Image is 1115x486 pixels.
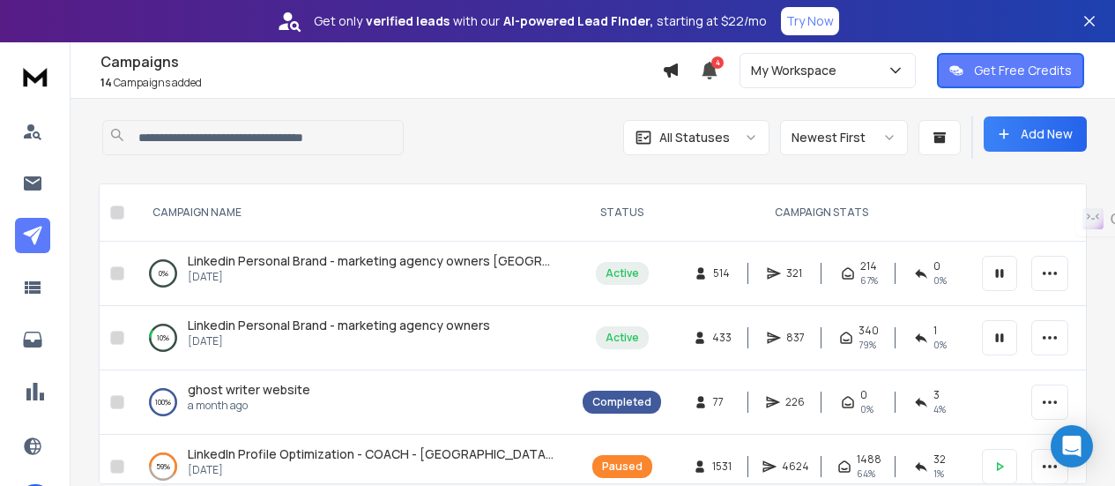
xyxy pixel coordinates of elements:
[711,56,724,69] span: 4
[188,445,554,463] a: LinkedIn Profile Optimization - COACH - [GEOGRAPHIC_DATA] - 1-10
[314,12,767,30] p: Get only with our starting at $22/mo
[602,460,643,474] div: Paused
[159,265,168,282] p: 0 %
[857,467,875,481] span: 64 %
[933,402,946,416] span: 4 %
[155,393,171,411] p: 100 %
[100,76,662,90] p: Campaigns added
[100,75,112,90] span: 14
[18,60,53,93] img: logo
[659,129,730,146] p: All Statuses
[933,259,940,273] span: 0
[860,402,873,416] span: 0%
[188,381,310,399] a: ghost writer website
[786,266,804,280] span: 321
[592,395,651,409] div: Completed
[984,116,1087,152] button: Add New
[188,317,490,334] a: Linkedin Personal Brand - marketing agency owners
[366,12,450,30] strong: verified leads
[157,329,169,347] p: 10 %
[188,399,310,413] p: a month ago
[860,388,867,402] span: 0
[860,259,877,273] span: 214
[860,273,878,288] span: 67 %
[933,273,947,288] span: 0 %
[933,388,940,402] span: 3
[606,266,639,280] div: Active
[933,324,937,338] span: 1
[606,331,639,345] div: Active
[974,62,1072,79] p: Get Free Credits
[188,334,490,348] p: [DATE]
[780,120,908,155] button: Newest First
[786,331,805,345] span: 837
[713,395,731,409] span: 77
[785,395,805,409] span: 226
[933,338,947,352] span: 0 %
[156,458,170,475] p: 59 %
[937,53,1084,88] button: Get Free Credits
[131,306,572,370] td: 10%Linkedin Personal Brand - marketing agency owners[DATE]
[131,370,572,435] td: 100%ghost writer websitea month ago
[503,12,653,30] strong: AI-powered Lead Finder,
[188,463,554,477] p: [DATE]
[713,266,731,280] span: 514
[188,317,490,333] span: Linkedin Personal Brand - marketing agency owners
[572,184,672,242] th: STATUS
[188,445,585,462] span: LinkedIn Profile Optimization - COACH - [GEOGRAPHIC_DATA] - 1-10
[100,51,662,72] h1: Campaigns
[188,270,554,284] p: [DATE]
[712,331,732,345] span: 433
[782,460,809,474] span: 4624
[188,381,310,398] span: ghost writer website
[751,62,844,79] p: My Workspace
[188,252,554,270] a: Linkedin Personal Brand - marketing agency owners [GEOGRAPHIC_DATA]
[131,242,572,306] td: 0%Linkedin Personal Brand - marketing agency owners [GEOGRAPHIC_DATA][DATE]
[933,467,944,481] span: 1 %
[933,452,946,467] span: 32
[781,7,839,35] button: Try Now
[857,452,881,467] span: 1488
[1051,425,1093,467] div: Open Intercom Messenger
[672,184,971,242] th: CAMPAIGN STATS
[188,252,624,269] span: Linkedin Personal Brand - marketing agency owners [GEOGRAPHIC_DATA]
[859,324,879,338] span: 340
[712,460,732,474] span: 1531
[859,338,876,352] span: 79 %
[131,184,572,242] th: CAMPAIGN NAME
[786,12,834,30] p: Try Now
